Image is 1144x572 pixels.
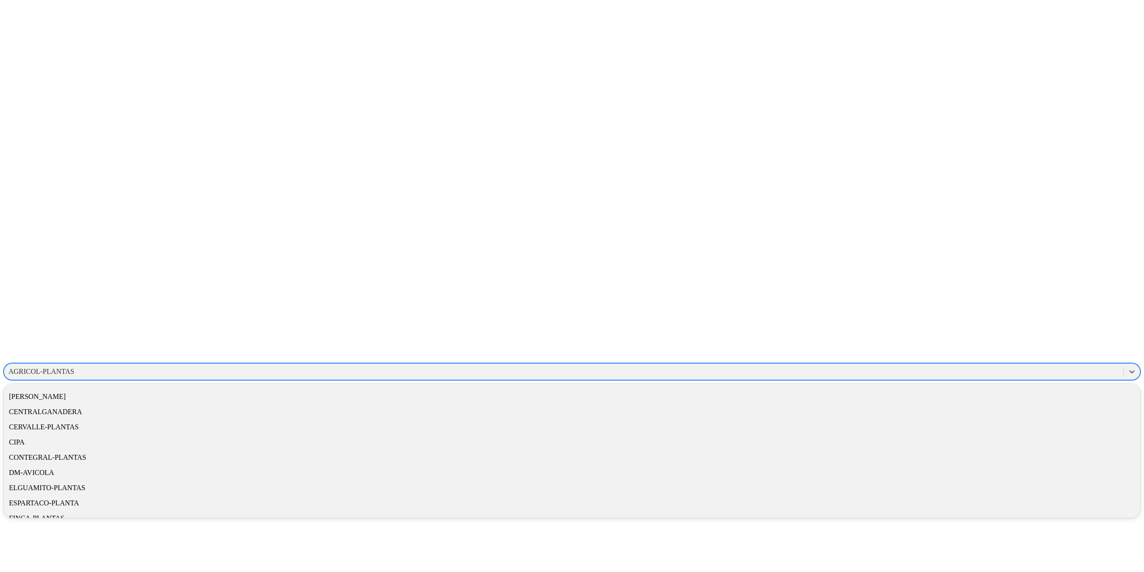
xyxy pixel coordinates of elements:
[4,496,1140,511] div: ESPARTACO-PLANTA
[4,450,1140,465] div: CONTEGRAL-PLANTAS
[4,465,1140,480] div: DM-AVICOLA
[4,404,1140,419] div: CENTRALGANADERA
[4,435,1140,450] div: CIPA
[4,389,1140,404] div: [PERSON_NAME]
[4,419,1140,435] div: CERVALLE-PLANTAS
[4,480,1140,496] div: ELGUAMITO-PLANTAS
[8,368,74,376] div: AGRICOL-PLANTAS
[4,511,1140,526] div: FINCA-PLANTAS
